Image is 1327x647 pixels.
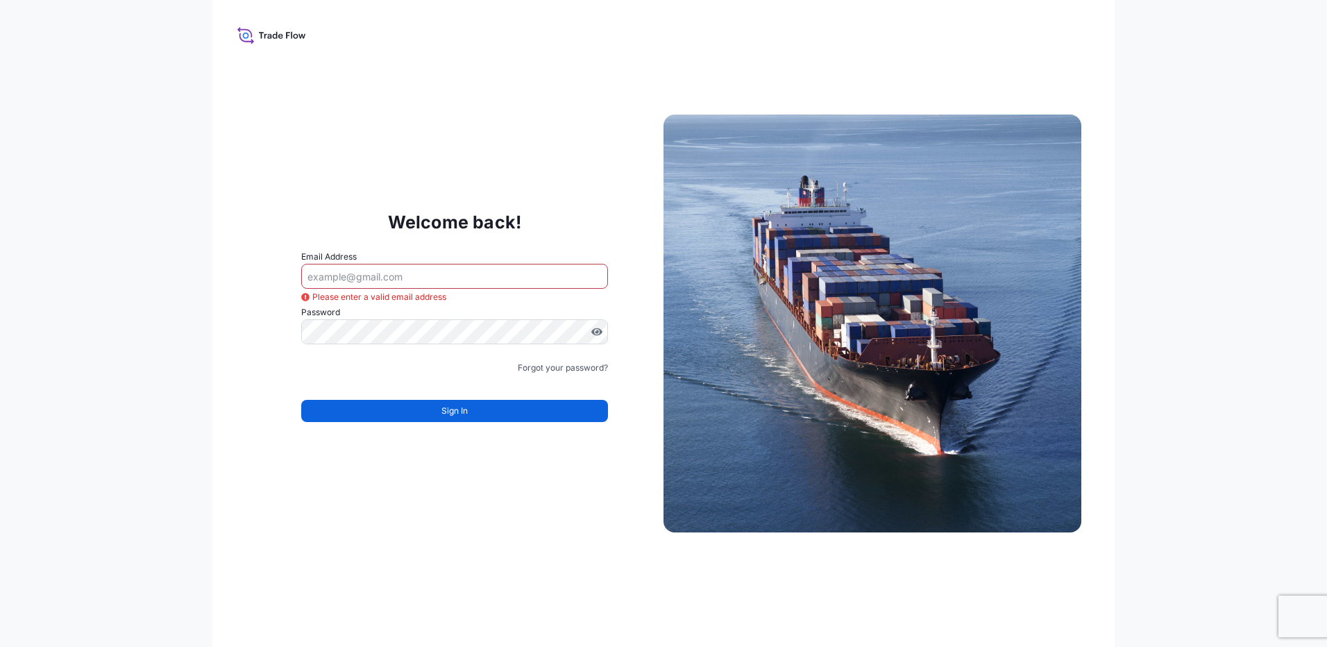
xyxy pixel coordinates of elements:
[663,115,1081,532] img: Ship illustration
[301,250,357,264] label: Email Address
[301,290,446,304] span: Please enter a valid email address
[441,404,468,418] span: Sign In
[388,211,522,233] p: Welcome back!
[591,326,602,337] button: Show password
[301,305,608,319] label: Password
[301,264,608,289] input: example@gmail.com
[518,361,608,375] a: Forgot your password?
[301,400,608,422] button: Sign In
